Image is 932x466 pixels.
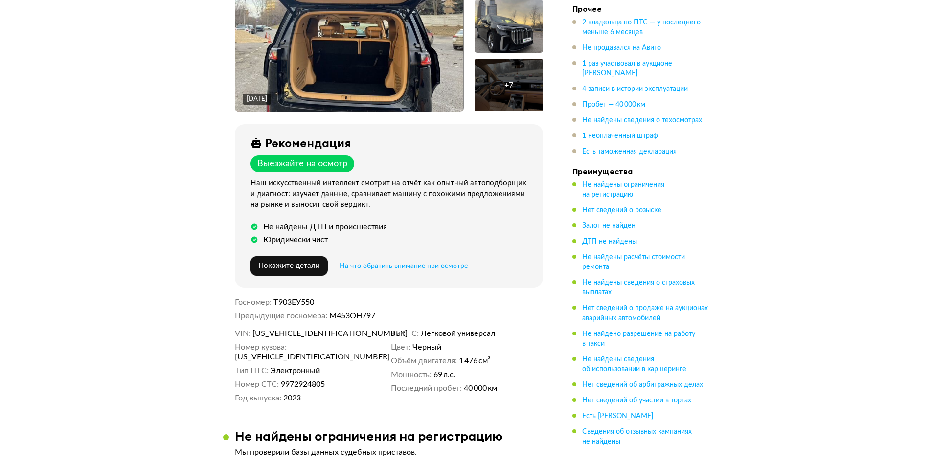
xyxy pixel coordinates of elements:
[582,397,691,403] span: Нет сведений об участии в торгах
[257,158,347,169] div: Выезжайте на осмотр
[235,297,272,307] dt: Госномер
[391,370,432,379] dt: Мощность
[235,329,250,338] dt: VIN
[582,207,661,214] span: Нет сведений о розыске
[433,370,455,379] span: 69 л.с.
[329,311,543,321] dd: М453ОН797
[250,256,328,276] button: Покажите детали
[582,254,685,270] span: Не найдены расчёты стоимости ремонта
[235,342,287,352] dt: Номер кузова
[391,383,462,393] dt: Последний пробег
[582,86,688,92] span: 4 записи в истории эксплуатации
[421,329,495,338] span: Легковой универсал
[582,148,677,155] span: Есть таможенная декларация
[582,305,708,321] span: Нет сведений о продаже на аукционах аварийных автомобилей
[572,4,709,14] h4: Прочее
[258,262,320,269] span: Покажите детали
[271,366,320,376] span: Электронный
[582,19,701,36] span: 2 владельца по ПТС — у последнего меньше 6 месяцев
[263,235,328,244] div: Юридически чист
[582,222,636,229] span: Залог не найден
[582,117,702,124] span: Не найдены сведения о техосмотрах
[582,279,695,296] span: Не найдены сведения о страховых выплатах
[391,329,419,338] dt: Тип ТС
[412,342,441,352] span: Черный
[252,329,365,338] span: [US_VEHICLE_IDENTIFICATION_NUMBER]
[582,412,653,419] span: Есть [PERSON_NAME]
[235,366,269,376] dt: Тип ПТС
[273,298,314,306] span: Т903ЕУ550
[340,263,468,269] span: На что обратить внимание при осмотре
[582,181,664,198] span: Не найдены ограничения на регистрацию
[391,356,457,366] dt: Объём двигателя
[235,311,327,321] dt: Предыдущие госномера
[265,136,351,150] div: Рекомендация
[582,60,672,77] span: 1 раз участвовал в аукционе [PERSON_NAME]
[582,238,637,245] span: ДТП не найдены
[391,342,410,352] dt: Цвет
[235,447,543,457] p: Мы проверили базы данных судебных приставов.
[582,330,695,347] span: Не найдено разрешение на работу в такси
[263,222,387,232] div: Не найдены ДТП и происшествия
[459,356,491,366] span: 1 476 см³
[464,383,497,393] span: 40 000 км
[250,178,531,210] div: Наш искусственный интеллект смотрит на отчёт как опытный автоподборщик и диагност: изучает данные...
[582,44,661,51] span: Не продавался на Авито
[572,166,709,176] h4: Преимущества
[235,393,281,403] dt: Год выпуска
[582,355,686,372] span: Не найдены сведения об использовании в каршеринге
[247,95,267,104] div: [DATE]
[235,428,503,444] h3: Не найдены ограничения на регистрацию
[582,381,703,388] span: Нет сведений об арбитражных делах
[235,352,347,362] span: [US_VEHICLE_IDENTIFICATION_NUMBER]
[504,80,513,90] div: + 7
[582,428,692,444] span: Сведения об отзывных кампаниях не найдены
[582,101,645,108] span: Пробег — 40 000 км
[281,379,325,389] span: 9972924805
[582,133,658,139] span: 1 неоплаченный штраф
[283,393,301,403] span: 2023
[235,379,279,389] dt: Номер СТС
